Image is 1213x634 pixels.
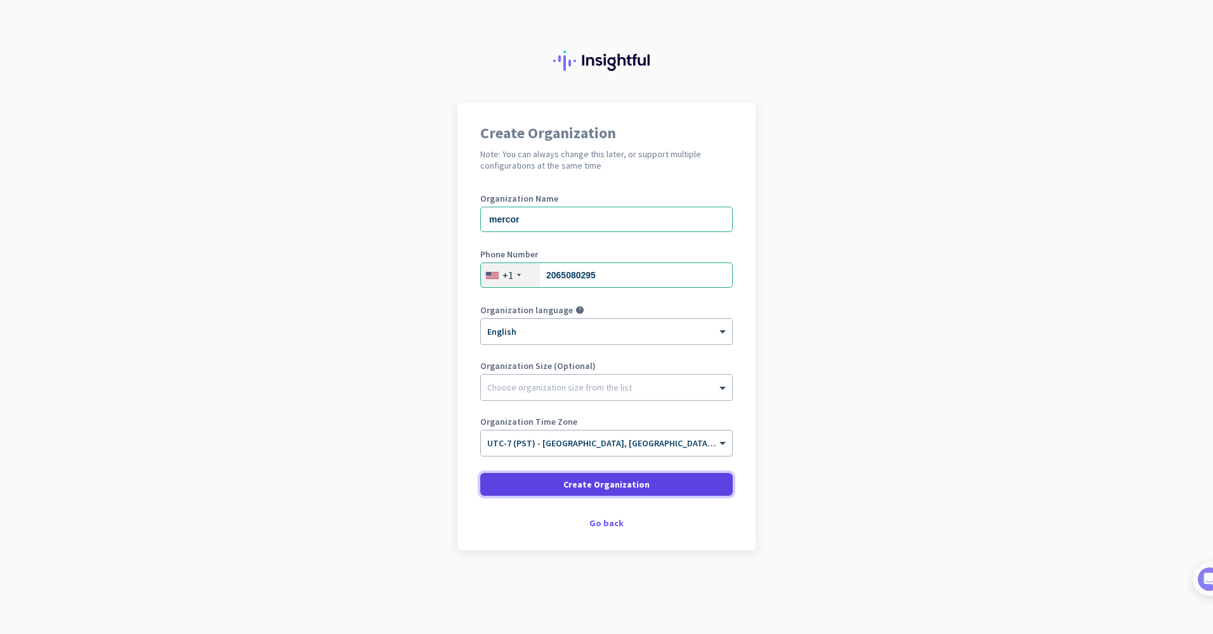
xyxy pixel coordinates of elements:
i: help [575,306,584,314]
div: +1 [502,269,513,281]
h2: Note: You can always change this later, or support multiple configurations at the same time [480,148,733,171]
label: Organization Time Zone [480,417,733,426]
span: Create Organization [563,478,650,491]
button: Create Organization [480,473,733,496]
h1: Create Organization [480,126,733,141]
input: What is the name of your organization? [480,207,733,232]
input: 201-555-0123 [480,262,733,288]
img: Insightful [553,51,660,71]
label: Organization Name [480,194,733,203]
label: Organization Size (Optional) [480,361,733,370]
label: Phone Number [480,250,733,259]
div: Go back [480,519,733,527]
label: Organization language [480,306,573,314]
